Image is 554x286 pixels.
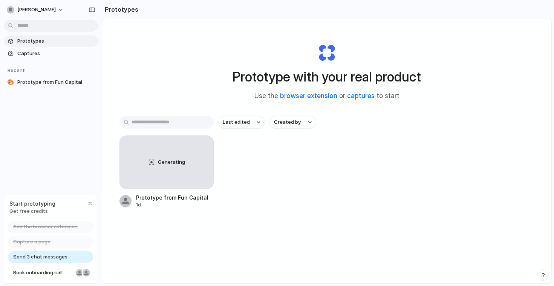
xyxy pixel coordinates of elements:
span: Book onboarding call [13,269,73,277]
a: Book onboarding call [8,267,93,279]
h1: Prototype with your real product [233,67,421,87]
span: Captures [17,50,95,57]
div: 🎨 [7,78,14,86]
a: GeneratingPrototype from Fun Capital1d [119,135,214,208]
span: Use the or to start [254,91,399,101]
span: Prototype from Fun Capital [17,78,95,86]
span: Send 3 chat messages [13,253,67,261]
button: [PERSON_NAME] [4,4,67,16]
span: Prototypes [17,37,95,45]
span: Get free credits [9,208,55,215]
span: Recent [8,67,25,73]
button: Last edited [218,116,265,129]
h2: Prototypes [102,5,138,14]
div: Nicole Kubica [75,268,84,277]
a: browser extension [280,92,337,100]
a: Captures [4,48,98,59]
span: Start prototyping [9,200,55,208]
button: Created by [269,116,316,129]
span: Add the browser extension [13,223,78,231]
div: 1d [136,201,208,208]
span: [PERSON_NAME] [17,6,56,14]
div: Prototype from Fun Capital [136,194,208,201]
span: Generating [158,158,185,166]
a: 🎨Prototype from Fun Capital [4,77,98,88]
span: Capture a page [13,238,51,246]
div: Christian Iacullo [82,268,91,277]
span: Last edited [223,118,250,126]
a: captures [347,92,375,100]
a: Prototypes [4,35,98,47]
span: Created by [274,118,301,126]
